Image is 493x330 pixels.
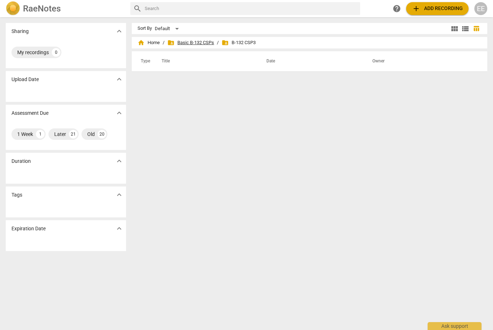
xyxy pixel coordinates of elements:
[449,23,460,34] button: Tile view
[11,76,39,83] p: Upload Date
[167,39,214,46] span: Basic B-132 CSPs
[11,225,46,232] p: Expiration Date
[54,131,66,138] div: Later
[138,39,160,46] span: Home
[114,156,125,166] button: Show more
[36,130,45,138] div: 1
[115,190,124,199] span: expand_more
[114,108,125,118] button: Show more
[133,4,142,13] span: search
[114,74,125,85] button: Show more
[138,26,152,31] div: Sort By
[114,223,125,234] button: Show more
[222,39,229,46] span: folder_shared
[412,4,463,13] span: Add recording
[114,26,125,37] button: Show more
[428,322,482,330] div: Ask support
[406,2,469,15] button: Upload
[473,25,480,32] span: table_chart
[98,130,106,138] div: 20
[390,2,403,15] a: Help
[145,3,357,14] input: Search
[87,131,95,138] div: Old
[11,109,48,117] p: Assessment Due
[52,48,60,57] div: 0
[11,157,31,165] p: Duration
[6,1,125,16] a: LogoRaeNotes
[115,27,124,36] span: expand_more
[450,24,459,33] span: view_module
[115,75,124,84] span: expand_more
[11,191,22,199] p: Tags
[474,2,487,15] button: EE
[11,28,29,35] p: Sharing
[6,1,20,16] img: Logo
[115,157,124,165] span: expand_more
[155,23,181,34] div: Default
[392,4,401,13] span: help
[217,40,219,46] span: /
[412,4,420,13] span: add
[135,51,153,71] th: Type
[163,40,164,46] span: /
[23,4,61,14] h2: RaeNotes
[364,51,480,71] th: Owner
[167,39,175,46] span: folder_shared
[17,49,49,56] div: My recordings
[114,189,125,200] button: Show more
[115,224,124,233] span: expand_more
[138,39,145,46] span: home
[461,24,470,33] span: view_list
[460,23,471,34] button: List view
[153,51,258,71] th: Title
[69,130,78,138] div: 21
[115,109,124,117] span: expand_more
[17,131,33,138] div: 1 Week
[471,23,482,34] button: Table view
[258,51,364,71] th: Date
[222,39,256,46] span: B-132 CSP3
